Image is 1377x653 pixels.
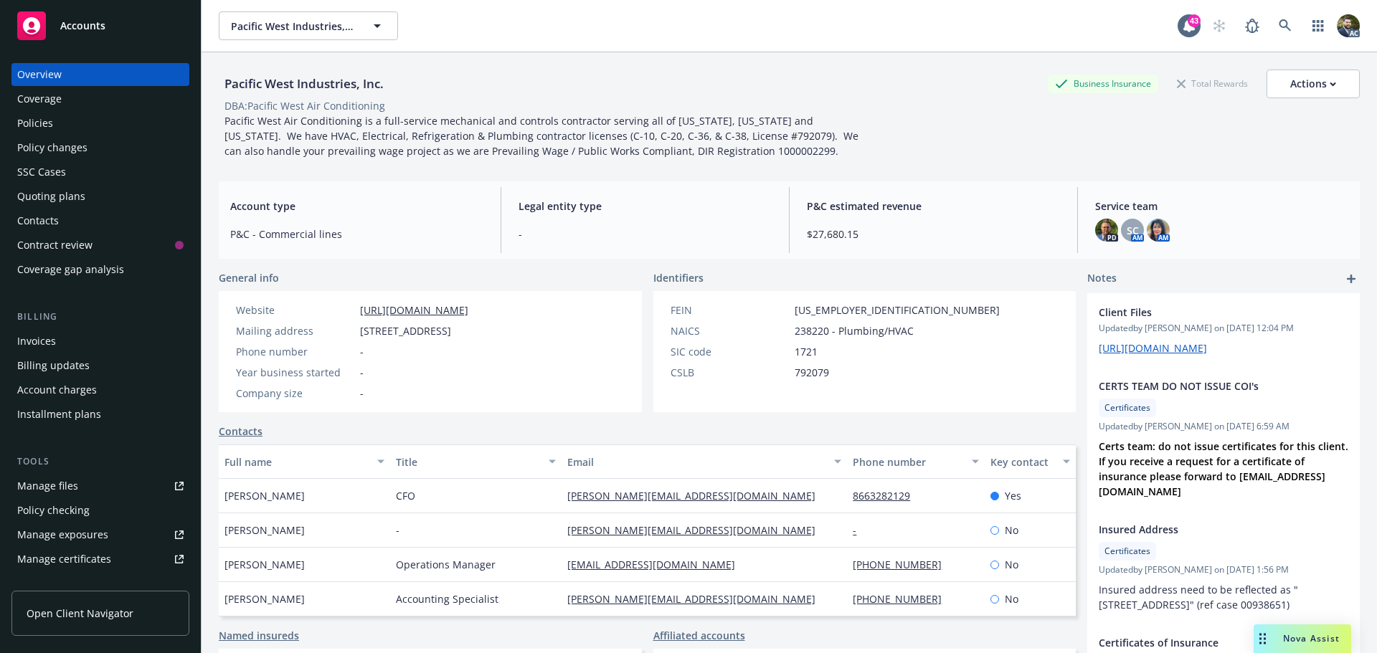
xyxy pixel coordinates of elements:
button: Email [562,444,847,479]
span: 1721 [795,344,818,359]
span: Pacific West Air Conditioning is a full-service mechanical and controls contractor serving all of... [224,114,861,158]
a: Manage certificates [11,548,189,571]
div: CERTS TEAM DO NOT ISSUE COI'sCertificatesUpdatedby [PERSON_NAME] on [DATE] 6:59 AMCerts team: do ... [1087,367,1360,510]
div: Installment plans [17,403,101,426]
div: Tools [11,454,189,469]
span: SC [1127,223,1139,238]
a: [EMAIL_ADDRESS][DOMAIN_NAME] [567,558,747,571]
a: [PERSON_NAME][EMAIL_ADDRESS][DOMAIN_NAME] [567,592,827,606]
span: Legal entity type [519,199,772,214]
button: Phone number [847,444,984,479]
span: Yes [1005,488,1021,503]
div: Full name [224,454,369,470]
span: P&C - Commercial lines [230,227,483,242]
a: Contract review [11,234,189,257]
div: FEIN [671,302,789,318]
a: Billing updates [11,354,189,377]
div: Company size [236,386,354,401]
span: No [1005,523,1018,538]
span: - [360,386,364,401]
div: Billing [11,310,189,324]
div: CSLB [671,365,789,380]
span: Updated by [PERSON_NAME] on [DATE] 12:04 PM [1099,322,1348,335]
span: - [360,365,364,380]
a: Installment plans [11,403,189,426]
div: NAICS [671,323,789,338]
div: Invoices [17,330,56,353]
a: Switch app [1304,11,1333,40]
span: 238220 - Plumbing/HVAC [795,323,914,338]
span: P&C estimated revenue [807,199,1060,214]
span: Notes [1087,270,1117,287]
span: - [360,344,364,359]
a: [PERSON_NAME][EMAIL_ADDRESS][DOMAIN_NAME] [567,489,827,502]
span: Pacific West Industries, Inc. [231,19,355,34]
span: No [1005,557,1018,572]
a: Accounts [11,6,189,46]
a: Coverage gap analysis [11,258,189,281]
a: add [1343,270,1360,287]
span: General info [219,270,279,285]
span: [STREET_ADDRESS] [360,323,451,338]
span: 792079 [795,365,829,380]
a: Manage exposures [11,523,189,546]
a: [PERSON_NAME][EMAIL_ADDRESS][DOMAIN_NAME] [567,523,827,537]
div: Quoting plans [17,185,85,208]
div: Policy changes [17,136,87,159]
span: Open Client Navigator [27,606,133,621]
a: Contacts [11,209,189,232]
span: [US_EMPLOYER_IDENTIFICATION_NUMBER] [795,302,1000,318]
span: - [519,227,772,242]
div: Business Insurance [1048,75,1158,92]
span: Insured Address [1099,522,1311,537]
span: Updated by [PERSON_NAME] on [DATE] 1:56 PM [1099,563,1348,576]
div: Billing updates [17,354,90,377]
span: Certificates of Insurance [1099,635,1311,650]
a: [PHONE_NUMBER] [853,592,953,606]
div: SSC Cases [17,161,66,183]
div: Coverage [17,87,62,110]
a: [URL][DOMAIN_NAME] [360,303,468,317]
div: Policies [17,112,53,135]
strong: Certs team: do not issue certificates for this client. If you receive a request for a certificate... [1099,439,1351,498]
a: Search [1271,11,1300,40]
a: Report a Bug [1238,11,1267,40]
button: Key contact [985,444,1076,479]
div: Phone number [236,344,354,359]
span: Accounting Specialist [396,591,498,606]
button: Title [390,444,562,479]
span: Client Files [1099,305,1311,320]
a: Manage files [11,475,189,497]
a: Start snowing [1205,11,1234,40]
span: Operations Manager [396,557,496,572]
div: Contract review [17,234,93,257]
span: Identifiers [653,270,704,285]
div: Year business started [236,365,354,380]
button: Actions [1267,70,1360,98]
span: [PERSON_NAME] [224,488,305,503]
a: Affiliated accounts [653,628,745,643]
div: SIC code [671,344,789,359]
button: Full name [219,444,390,479]
span: CFO [396,488,415,503]
div: Contacts [17,209,59,232]
button: Nova Assist [1254,624,1351,653]
a: Named insureds [219,628,299,643]
div: Total Rewards [1170,75,1255,92]
a: Contacts [219,424,262,439]
div: Phone number [853,454,962,470]
a: Overview [11,63,189,86]
a: Policy checking [11,499,189,522]
span: - [396,523,399,538]
div: Account charges [17,378,97,401]
a: SSC Cases [11,161,189,183]
span: CERTS TEAM DO NOT ISSUE COI's [1099,378,1311,394]
div: Key contact [990,454,1054,470]
div: Pacific West Industries, Inc. [219,75,389,93]
div: Title [396,454,540,470]
div: Manage files [17,475,78,497]
div: Coverage gap analysis [17,258,124,281]
span: Account type [230,199,483,214]
div: Drag to move [1254,624,1272,653]
div: Insured AddressCertificatesUpdatedby [PERSON_NAME] on [DATE] 1:56 PMInsured address need to be re... [1087,510,1360,624]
